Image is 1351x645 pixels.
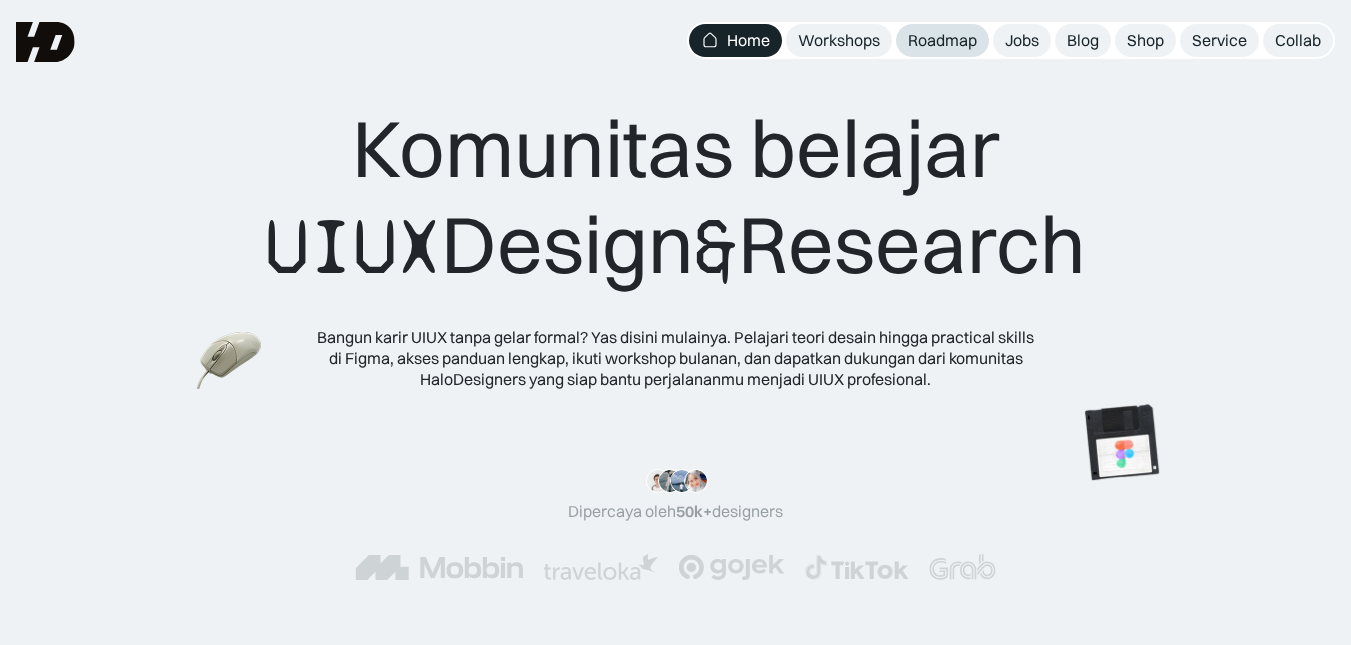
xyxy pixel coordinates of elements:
[896,24,989,57] a: Roadmap
[1005,30,1039,51] div: Jobs
[908,30,977,51] div: Roadmap
[727,30,770,51] div: Home
[265,100,1086,295] div: Komunitas belajar Design Research
[1115,24,1176,57] a: Shop
[676,501,712,521] span: 50k+
[798,30,880,51] div: Workshops
[568,501,783,522] div: Dipercaya oleh designers
[1275,30,1321,51] div: Collab
[1180,24,1259,57] a: Service
[1127,30,1164,51] div: Shop
[1263,24,1333,57] a: Collab
[1067,30,1099,51] div: Blog
[993,24,1051,57] a: Jobs
[265,199,441,295] span: UIUX
[316,327,1036,389] div: Bangun karir UIUX tanpa gelar formal? Yas disini mulainya. Pelajari teori desain hingga practical...
[1192,30,1247,51] div: Service
[694,199,738,295] span: &
[786,24,892,57] a: Workshops
[1055,24,1111,57] a: Blog
[689,24,782,57] a: Home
